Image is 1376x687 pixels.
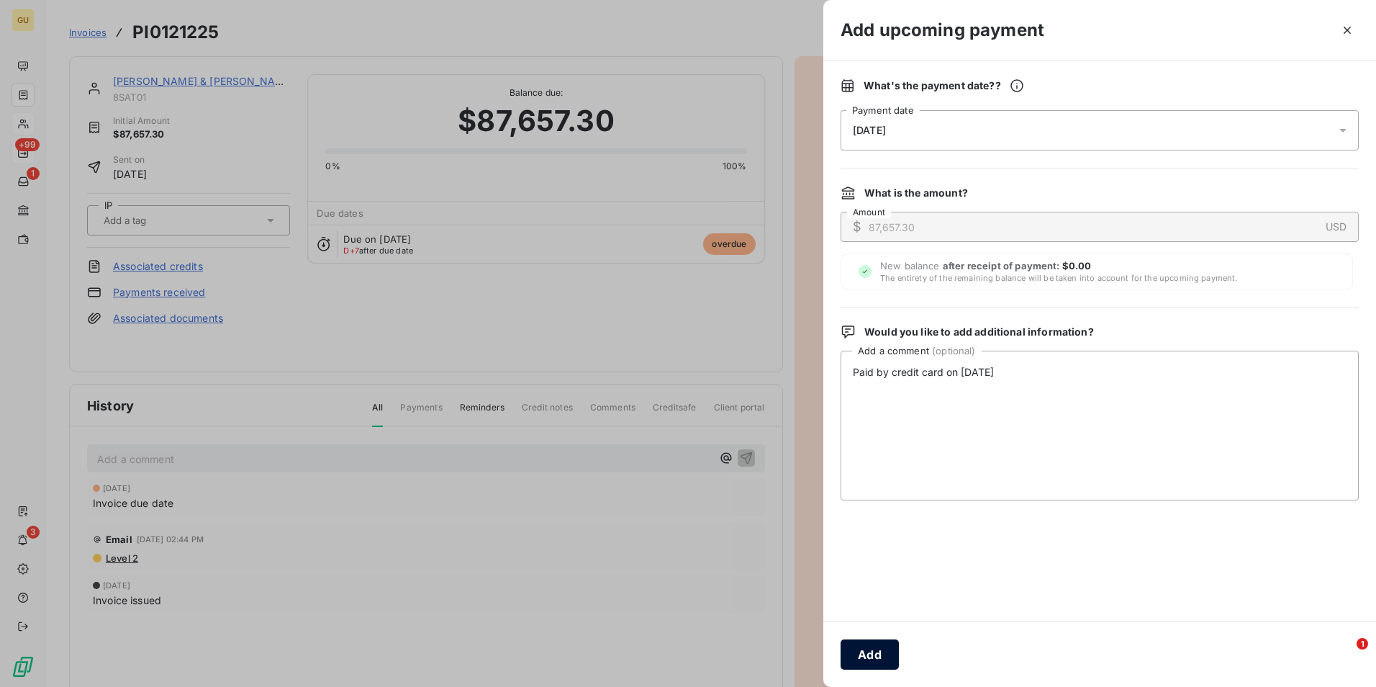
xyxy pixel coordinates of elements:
span: What is the amount? [864,186,968,200]
span: 1 [1357,638,1368,650]
h3: Add upcoming payment [841,17,1044,43]
button: Add [841,639,899,670]
iframe: Intercom live chat [1327,638,1362,673]
span: The entirety of the remaining balance will be taken into account for the upcoming payment. [880,273,1238,283]
span: $0.00 [1062,260,1092,271]
span: Would you like to add additional information? [864,325,1094,339]
textarea: Paid by credit card on [DATE] [841,351,1359,500]
span: New balance [880,260,1238,283]
span: [DATE] [853,125,886,136]
span: What's the payment date? ? [864,78,1024,93]
span: after receipt of payment: [943,260,1062,271]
